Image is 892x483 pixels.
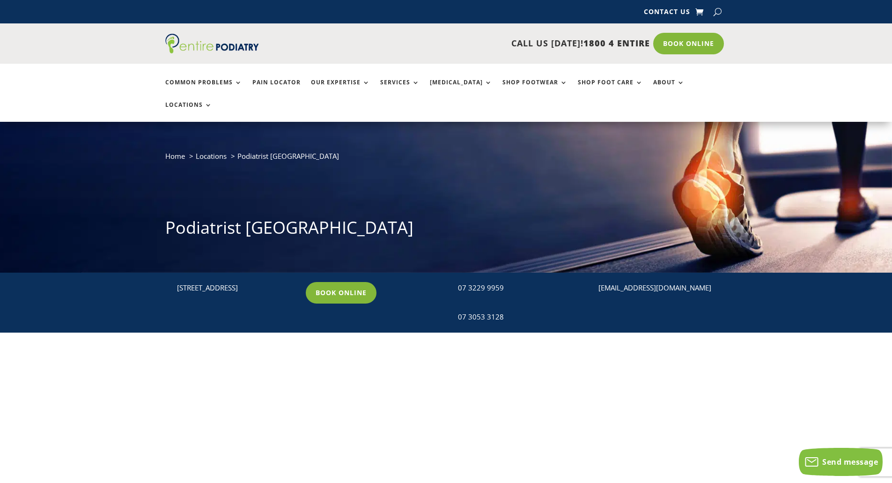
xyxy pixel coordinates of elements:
button: Send message [799,448,883,476]
a: Locations [196,151,227,161]
a: Our Expertise [311,79,370,99]
div: 07 3229 9959 [458,282,578,294]
p: CALL US [DATE]! [295,37,650,50]
span: Send message [822,457,878,467]
span: Podiatrist [GEOGRAPHIC_DATA] [237,151,339,161]
a: [EMAIL_ADDRESS][DOMAIN_NAME] [598,283,711,292]
a: Entire Podiatry [165,46,259,55]
a: Pain Locator [252,79,301,99]
a: Shop Footwear [502,79,568,99]
a: Book Online [306,282,376,304]
p: [STREET_ADDRESS] [177,282,297,294]
a: [MEDICAL_DATA] [430,79,492,99]
span: 1800 4 ENTIRE [583,37,650,49]
a: Common Problems [165,79,242,99]
a: Home [165,151,185,161]
a: Services [380,79,420,99]
img: logo (1) [165,34,259,53]
a: Shop Foot Care [578,79,643,99]
a: About [653,79,685,99]
h1: Podiatrist [GEOGRAPHIC_DATA] [165,216,727,244]
a: Contact Us [644,8,690,19]
a: Locations [165,102,212,122]
a: Book Online [653,33,724,54]
div: 07 3053 3128 [458,311,578,323]
nav: breadcrumb [165,150,727,169]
